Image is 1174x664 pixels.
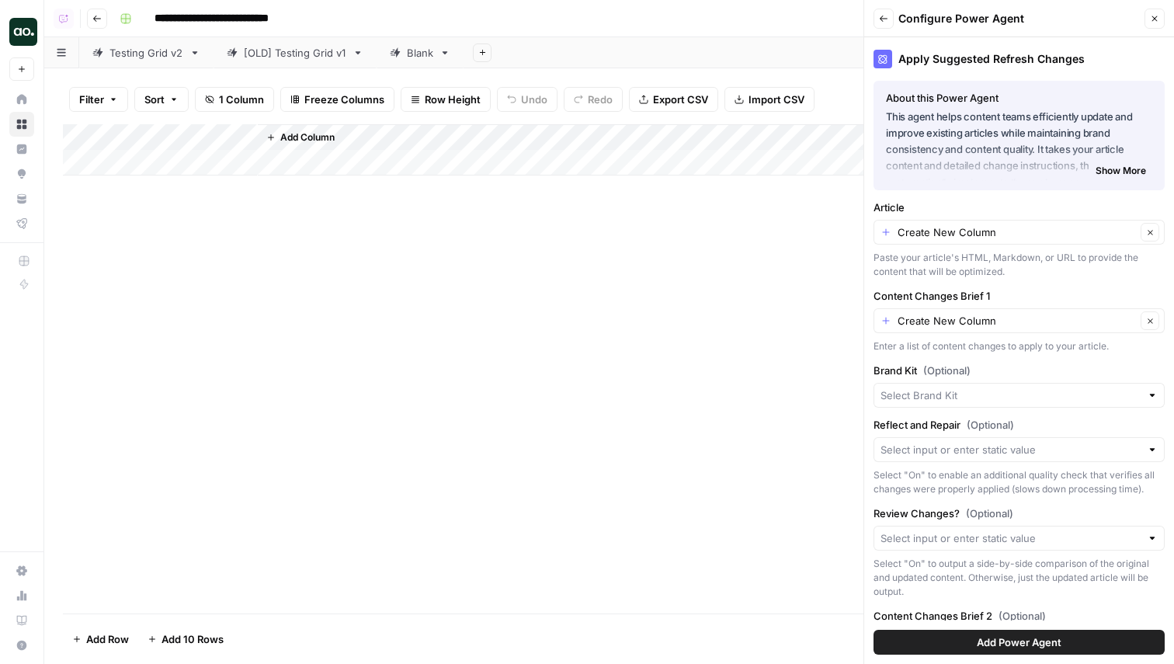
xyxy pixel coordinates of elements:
[401,87,491,112] button: Row Height
[425,92,481,107] span: Row Height
[874,417,1165,433] label: Reflect and Repair
[966,506,1013,521] span: (Optional)
[63,627,138,652] button: Add Row
[874,557,1165,599] div: Select "On" to output a side-by-side comparison of the original and updated content. Otherwise, j...
[9,186,34,211] a: Your Data
[749,92,804,107] span: Import CSV
[653,92,708,107] span: Export CSV
[881,388,1141,403] input: Select Brand Kit
[923,363,971,378] span: (Optional)
[9,558,34,583] a: Settings
[588,92,613,107] span: Redo
[134,87,189,112] button: Sort
[9,211,34,236] a: Flightpath
[79,92,104,107] span: Filter
[999,608,1046,624] span: (Optional)
[9,112,34,137] a: Browse
[144,92,165,107] span: Sort
[304,92,384,107] span: Freeze Columns
[724,87,815,112] button: Import CSV
[280,87,394,112] button: Freeze Columns
[629,87,718,112] button: Export CSV
[967,417,1014,433] span: (Optional)
[874,288,1165,304] label: Content Changes Brief 1
[1096,164,1146,178] span: Show More
[244,45,346,61] div: [OLD] Testing Grid v1
[9,137,34,162] a: Insights
[898,224,1136,240] input: Create New Column
[86,631,129,647] span: Add Row
[1089,161,1152,181] button: Show More
[9,633,34,658] button: Help + Support
[874,630,1165,655] button: Add Power Agent
[977,634,1061,650] span: Add Power Agent
[280,130,335,144] span: Add Column
[138,627,233,652] button: Add 10 Rows
[564,87,623,112] button: Redo
[69,87,128,112] button: Filter
[886,109,1152,175] p: This agent helps content teams efficiently update and improve existing articles while maintaining...
[874,363,1165,378] label: Brand Kit
[881,442,1141,457] input: Select input or enter static value
[377,37,464,68] a: Blank
[874,50,1165,68] div: Apply Suggested Refresh Changes
[874,339,1165,353] div: Enter a list of content changes to apply to your article.
[9,608,34,633] a: Learning Hub
[162,631,224,647] span: Add 10 Rows
[886,90,1152,106] div: About this Power Agent
[219,92,264,107] span: 1 Column
[9,583,34,608] a: Usage
[9,87,34,112] a: Home
[109,45,183,61] div: Testing Grid v2
[195,87,274,112] button: 1 Column
[407,45,433,61] div: Blank
[874,608,1165,624] label: Content Changes Brief 2
[9,12,34,51] button: Workspace: Justina testing
[9,162,34,186] a: Opportunities
[214,37,377,68] a: [OLD] Testing Grid v1
[881,530,1141,546] input: Select input or enter static value
[874,468,1165,496] div: Select "On" to enable an additional quality check that verifies all changes were properly applied...
[898,313,1136,329] input: Create New Column
[874,200,1165,215] label: Article
[9,18,37,46] img: Justina testing Logo
[260,127,341,148] button: Add Column
[874,506,1165,521] label: Review Changes?
[874,251,1165,279] div: Paste your article's HTML, Markdown, or URL to provide the content that will be optimized.
[497,87,557,112] button: Undo
[521,92,547,107] span: Undo
[79,37,214,68] a: Testing Grid v2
